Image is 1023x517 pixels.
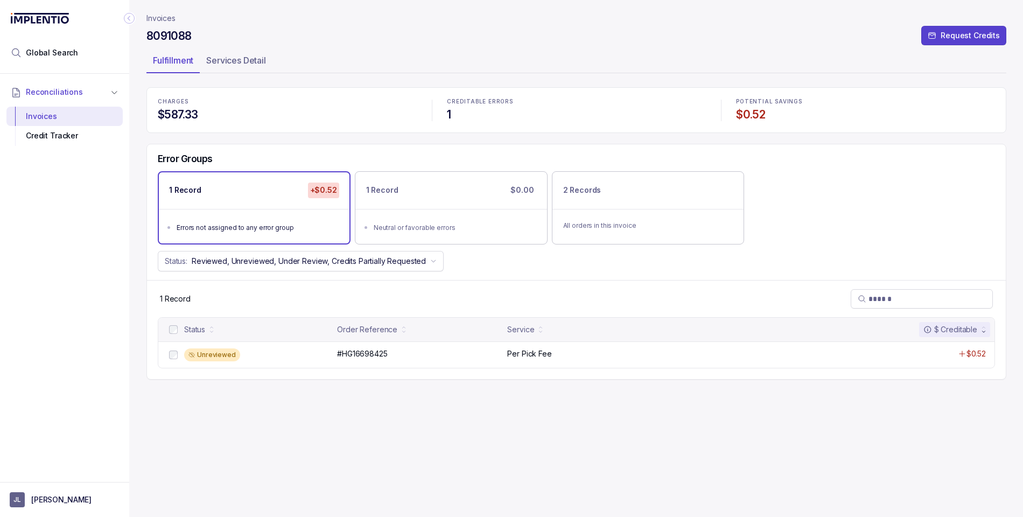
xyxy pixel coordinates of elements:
div: Collapse Icon [123,12,136,25]
p: Fulfillment [153,54,193,67]
h4: $0.52 [736,107,995,122]
h5: Error Groups [158,153,213,165]
li: Tab Services Detail [200,52,272,73]
div: Order Reference [337,324,397,335]
p: 1 Record [160,294,191,304]
a: Invoices [146,13,176,24]
li: Tab Fulfillment [146,52,200,73]
p: $0.52 [966,348,986,359]
div: Service [507,324,534,335]
div: Unreviewed [184,348,240,361]
div: Status [184,324,205,335]
div: Remaining page entries [160,294,191,304]
button: Reconciliations [6,80,123,104]
ul: Tab Group [146,52,1006,73]
p: CHARGES [158,99,417,105]
h4: 8091088 [146,29,192,44]
p: CREDITABLE ERRORS [447,99,706,105]
div: Invoices [15,107,114,126]
p: +$0.52 [308,183,339,198]
div: Credit Tracker [15,126,114,145]
p: 1 Record [366,185,398,195]
span: Global Search [26,47,78,58]
button: User initials[PERSON_NAME] [10,492,120,507]
button: Status:Reviewed, Unreviewed, Under Review, Credits Partially Requested [158,251,444,271]
div: $ Creditable [923,324,977,335]
div: Errors not assigned to any error group [177,222,338,233]
p: 2 Records [563,185,601,195]
input: checkbox-checkbox [169,325,178,334]
p: POTENTIAL SAVINGS [736,99,995,105]
button: Request Credits [921,26,1006,45]
p: 1 Record [169,185,201,195]
p: Reviewed, Unreviewed, Under Review, Credits Partially Requested [192,256,426,267]
p: Status: [165,256,187,267]
div: Neutral or favorable errors [374,222,535,233]
p: $0.00 [508,183,536,198]
input: checkbox-checkbox [169,351,178,359]
div: Reconciliations [6,104,123,148]
p: Per Pick Fee [507,348,551,359]
p: All orders in this invoice [563,220,733,231]
p: Services Detail [206,54,266,67]
span: User initials [10,492,25,507]
nav: breadcrumb [146,13,176,24]
h4: $587.33 [158,107,417,122]
h4: 1 [447,107,706,122]
p: #HG16698425 [337,348,387,359]
p: Request Credits [941,30,1000,41]
span: Reconciliations [26,87,83,97]
p: [PERSON_NAME] [31,494,92,505]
